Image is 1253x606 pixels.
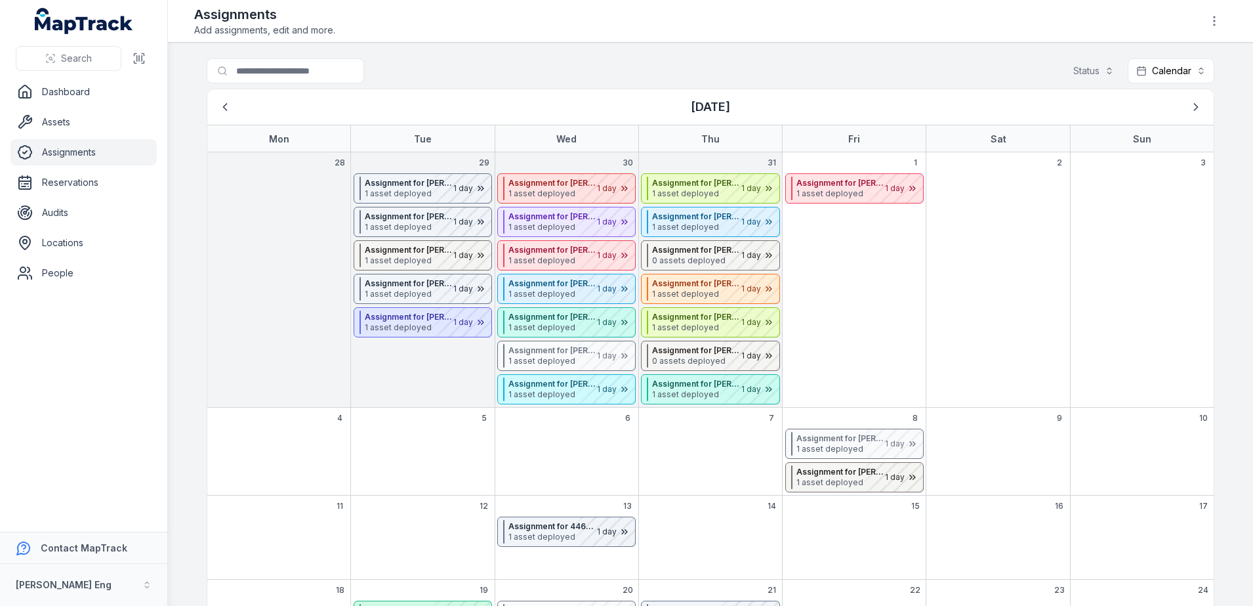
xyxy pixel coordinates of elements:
span: 1 asset deployed [365,188,452,199]
button: Calendar [1128,58,1214,83]
strong: Assignment for [PERSON_NAME] at [STREET_ADDRESS] [796,467,884,477]
button: Assignment for [PERSON_NAME] at [GEOGRAPHIC_DATA]1 asset deployed1 day [641,374,779,404]
span: 1 asset deployed [652,289,739,299]
span: 1 asset deployed [365,255,452,266]
button: Next [1183,95,1208,119]
strong: Thu [701,133,720,144]
a: Reservations [10,169,157,196]
strong: Assignment for [PERSON_NAME] at Dome1-Tech shop [365,211,452,222]
span: 30 [623,158,633,168]
span: 1 asset deployed [508,255,596,266]
span: 17 [1199,501,1208,511]
strong: Assignment for [PERSON_NAME] at [GEOGRAPHIC_DATA] [652,245,739,255]
strong: Assignment for 4463 RioTinto [508,521,596,532]
span: 24 [1198,585,1208,595]
button: Assignment for [PERSON_NAME] at [GEOGRAPHIC_DATA]1 asset deployed1 day [497,341,636,371]
span: 16 [1055,501,1063,511]
strong: Wed [556,133,577,144]
span: 7 [769,413,774,423]
span: 5 [482,413,487,423]
strong: Fri [848,133,860,144]
strong: Assignment for [PERSON_NAME] at [STREET_ADDRESS] [796,433,884,444]
button: Assignment for [PERSON_NAME] at [GEOGRAPHIC_DATA]1 asset deployed1 day [497,307,636,337]
a: People [10,260,157,286]
a: Audits [10,200,157,226]
button: Assignment for [PERSON_NAME] at [GEOGRAPHIC_DATA]1 asset deployed1 day [641,274,779,304]
span: Add assignments, edit and more. [194,24,335,37]
strong: Tue [414,133,432,144]
h2: Assignments [194,5,335,24]
span: 1 asset deployed [508,322,596,333]
span: 19 [480,585,488,595]
span: 1 asset deployed [652,322,739,333]
strong: Assignment for [PERSON_NAME] at [GEOGRAPHIC_DATA] [652,312,739,322]
strong: Assignment for [PERSON_NAME] at Dome1-Tech shop [365,278,452,289]
span: 0 assets deployed [652,255,739,266]
span: 3 [1201,158,1206,168]
span: 31 [768,158,776,168]
span: 1 asset deployed [508,356,596,366]
span: 18 [336,585,344,595]
strong: Assignment for [PERSON_NAME] at Dome1-Tech shop [508,178,596,188]
button: Assignment for [PERSON_NAME] at Dome1-Tech shop1 asset deployed1 day [354,307,492,337]
span: 22 [910,585,920,595]
span: 0 assets deployed [652,356,739,366]
span: 21 [768,585,776,595]
span: 15 [911,501,920,511]
span: 1 asset deployed [652,188,739,199]
strong: Assignment for [PERSON_NAME] at [GEOGRAPHIC_DATA] [652,211,739,222]
span: 13 [623,501,632,511]
strong: Sat [991,133,1006,144]
strong: Assignment for [PERSON_NAME] at [GEOGRAPHIC_DATA] [652,178,739,188]
strong: [PERSON_NAME] Eng [16,579,112,590]
button: Assignment for [PERSON_NAME] Club at [STREET_ADDRESS]1 asset deployed1 day [785,173,924,204]
a: MapTrack [35,8,133,34]
span: 1 asset deployed [508,532,596,542]
button: Assignment for [PERSON_NAME] at Dome1-Tech shop1 asset deployed1 day [497,207,636,237]
strong: Contact MapTrack [41,542,127,553]
span: 20 [623,585,633,595]
button: Assignment for [PERSON_NAME] at [GEOGRAPHIC_DATA]1 asset deployed1 day [497,374,636,404]
span: 1 asset deployed [508,188,596,199]
strong: Assignment for [PERSON_NAME] at [GEOGRAPHIC_DATA] [508,312,596,322]
strong: Assignment for [PERSON_NAME] Club at [STREET_ADDRESS] [796,178,884,188]
span: 1 asset deployed [365,289,452,299]
button: Assignment for [PERSON_NAME] at [STREET_ADDRESS]1 asset deployed1 day [785,462,924,492]
span: 1 asset deployed [365,222,452,232]
strong: Assignment for [PERSON_NAME] at Dome1-Tech shop [365,178,452,188]
strong: Assignment for [PERSON_NAME] at [GEOGRAPHIC_DATA] [508,345,596,356]
span: 10 [1199,413,1208,423]
button: Assignment for [PERSON_NAME] at Dome1-Tech shop1 asset deployed1 day [497,274,636,304]
h3: [DATE] [691,98,730,116]
strong: Assignment for [PERSON_NAME] at [GEOGRAPHIC_DATA] [508,379,596,389]
strong: Assignment for [PERSON_NAME] at Dome1-Tech shop [508,278,596,289]
button: Assignment for [PERSON_NAME] at Dome1-Tech shop1 asset deployed1 day [497,240,636,271]
span: 11 [337,501,343,511]
span: 8 [913,413,918,423]
span: 1 asset deployed [796,477,884,488]
span: 1 asset deployed [508,389,596,400]
span: 9 [1057,413,1062,423]
strong: Assignment for [PERSON_NAME] at Dome1-Tech shop [508,211,596,222]
span: 1 asset deployed [652,389,739,400]
button: Assignment for 4463 RioTinto1 asset deployed1 day [497,517,636,547]
strong: Assignment for [PERSON_NAME] at Dome1-Tech shop [508,245,596,255]
strong: Mon [269,133,289,144]
strong: Assignment for [PERSON_NAME] at [GEOGRAPHIC_DATA] [652,278,739,289]
a: Dashboard [10,79,157,105]
button: Assignment for [PERSON_NAME] at [GEOGRAPHIC_DATA]1 asset deployed1 day [641,307,779,337]
button: Assignment for [PERSON_NAME] at Dome1-Tech shop1 asset deployed1 day [354,274,492,304]
button: Status [1065,58,1122,83]
button: Assignment for [PERSON_NAME] at Dome1-Tech shop1 asset deployed1 day [354,173,492,204]
button: Assignment for [PERSON_NAME] at [GEOGRAPHIC_DATA]1 asset deployed1 day [641,207,779,237]
a: Locations [10,230,157,256]
strong: Assignment for [PERSON_NAME] at Dome1-Tech shop [365,312,452,322]
button: Assignment for [PERSON_NAME] at [GEOGRAPHIC_DATA]0 assets deployed1 day [641,341,779,371]
span: 4 [337,413,342,423]
button: Previous [213,95,237,119]
a: Assignments [10,139,157,165]
span: 6 [625,413,630,423]
strong: Sun [1133,133,1151,144]
strong: Assignment for [PERSON_NAME] at [GEOGRAPHIC_DATA] [652,379,739,389]
span: 1 asset deployed [508,289,596,299]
